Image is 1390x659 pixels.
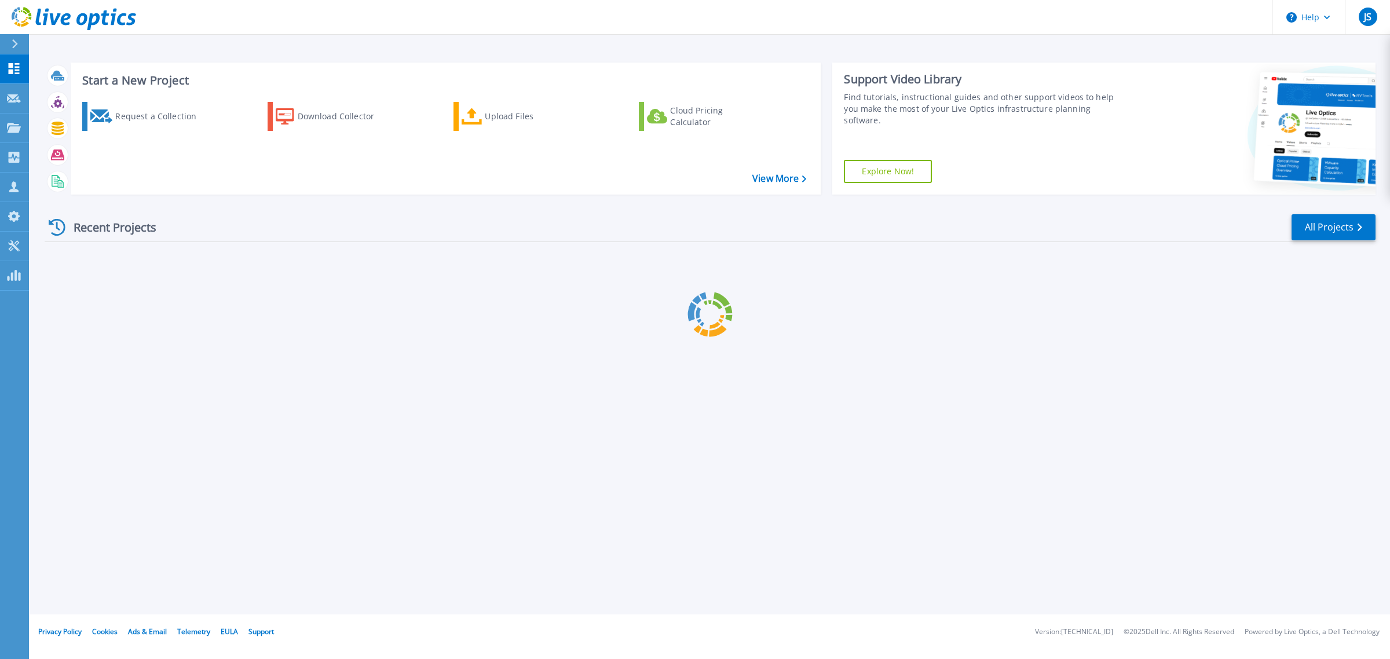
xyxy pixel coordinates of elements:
div: Cloud Pricing Calculator [670,105,763,128]
a: Upload Files [453,102,583,131]
a: Telemetry [177,627,210,636]
a: Ads & Email [128,627,167,636]
a: All Projects [1292,214,1376,240]
a: EULA [221,627,238,636]
h3: Start a New Project [82,74,806,87]
a: Cookies [92,627,118,636]
a: View More [752,173,806,184]
div: Download Collector [298,105,390,128]
div: Find tutorials, instructional guides and other support videos to help you make the most of your L... [844,91,1124,126]
a: Cloud Pricing Calculator [639,102,768,131]
div: Support Video Library [844,72,1124,87]
div: Request a Collection [115,105,208,128]
li: Version: [TECHNICAL_ID] [1035,628,1113,636]
span: JS [1364,12,1371,21]
div: Recent Projects [45,213,172,241]
li: © 2025 Dell Inc. All Rights Reserved [1124,628,1234,636]
div: Upload Files [485,105,577,128]
a: Explore Now! [844,160,932,183]
a: Support [248,627,274,636]
a: Download Collector [268,102,397,131]
li: Powered by Live Optics, a Dell Technology [1245,628,1380,636]
a: Privacy Policy [38,627,82,636]
a: Request a Collection [82,102,211,131]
